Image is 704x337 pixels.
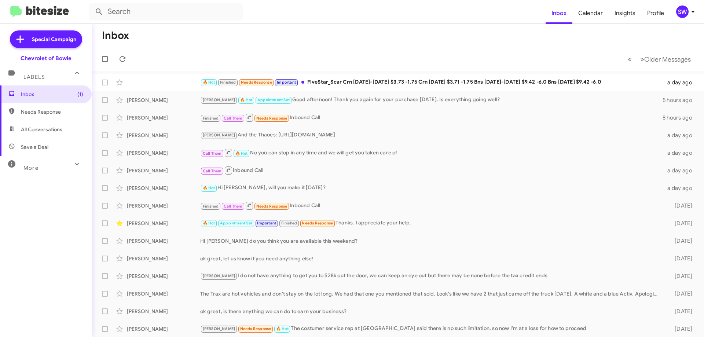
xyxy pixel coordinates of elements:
[127,255,200,262] div: [PERSON_NAME]
[200,78,663,87] div: FiveStar_Scar Crn [DATE]-[DATE] $3.73 -1.75 Crn [DATE] $3.71 -1.75 Bns [DATE]-[DATE] $9.42 -6.0 B...
[203,80,215,85] span: 🔥 Hot
[21,55,71,62] div: Chevrolet of Bowie
[235,151,248,156] span: 🔥 Hot
[200,113,663,122] div: Inbound Call
[21,126,62,133] span: All Conversations
[224,204,243,209] span: Call Them
[256,204,287,209] span: Needs Response
[663,237,698,245] div: [DATE]
[546,3,572,24] a: Inbox
[200,308,663,315] div: ok great, is there anything we can do to earn your business?
[240,98,253,102] span: 🔥 Hot
[127,325,200,333] div: [PERSON_NAME]
[203,221,215,226] span: 🔥 Hot
[623,52,636,67] button: Previous
[663,79,698,86] div: a day ago
[32,36,76,43] span: Special Campaign
[21,143,48,151] span: Save a Deal
[663,308,698,315] div: [DATE]
[127,272,200,280] div: [PERSON_NAME]
[640,55,644,64] span: »
[10,30,82,48] a: Special Campaign
[127,308,200,315] div: [PERSON_NAME]
[663,220,698,227] div: [DATE]
[663,96,698,104] div: 5 hours ago
[127,149,200,157] div: [PERSON_NAME]
[21,91,83,98] span: Inbox
[256,116,287,121] span: Needs Response
[302,221,333,226] span: Needs Response
[200,96,663,104] div: Good afternoon! Thank you again for your purchase [DATE]. Is everything going well?
[200,255,663,262] div: ok great, let us know if you need anything else!
[663,132,698,139] div: a day ago
[200,290,663,297] div: The Trax are hot vehicles and don't stay on the lot long. We had that one you mentioned that sold...
[644,55,691,63] span: Older Messages
[257,98,290,102] span: Appointment Set
[203,151,222,156] span: Call Them
[663,167,698,174] div: a day ago
[23,165,38,171] span: More
[203,274,235,278] span: [PERSON_NAME]
[203,133,235,138] span: [PERSON_NAME]
[663,272,698,280] div: [DATE]
[203,326,235,331] span: [PERSON_NAME]
[609,3,641,24] a: Insights
[77,91,83,98] span: (1)
[23,74,45,80] span: Labels
[203,98,235,102] span: [PERSON_NAME]
[89,3,243,21] input: Search
[257,221,276,226] span: Important
[127,237,200,245] div: [PERSON_NAME]
[200,272,663,280] div: I do not have anything to get you to $28k out the door, we can keep an eye out but there may be n...
[127,220,200,227] div: [PERSON_NAME]
[200,184,663,192] div: Hi [PERSON_NAME], will you make it [DATE]?
[224,116,243,121] span: Call Them
[663,114,698,121] div: 8 hours ago
[200,325,663,333] div: The costumer service rep at [GEOGRAPHIC_DATA] said there is no such limitation, so now I'm at a l...
[127,202,200,209] div: [PERSON_NAME]
[203,169,222,173] span: Call Them
[663,149,698,157] div: a day ago
[127,290,200,297] div: [PERSON_NAME]
[203,204,219,209] span: Finished
[641,3,670,24] a: Profile
[200,237,663,245] div: Hi [PERSON_NAME] do you think you are available this weekend?
[676,6,689,18] div: SW
[21,108,83,116] span: Needs Response
[127,132,200,139] div: [PERSON_NAME]
[203,116,219,121] span: Finished
[276,326,289,331] span: 🔥 Hot
[670,6,696,18] button: SW
[200,201,663,210] div: Inbound Call
[663,255,698,262] div: [DATE]
[102,30,129,41] h1: Inbox
[127,167,200,174] div: [PERSON_NAME]
[127,114,200,121] div: [PERSON_NAME]
[203,186,215,190] span: 🔥 Hot
[277,80,296,85] span: Important
[200,131,663,139] div: And the Thaoes: [URL][DOMAIN_NAME]
[220,221,252,226] span: Appointment Set
[127,184,200,192] div: [PERSON_NAME]
[624,52,695,67] nav: Page navigation example
[281,221,297,226] span: Finished
[127,96,200,104] div: [PERSON_NAME]
[241,80,272,85] span: Needs Response
[663,290,698,297] div: [DATE]
[200,219,663,227] div: Thanks. I appreciate your help.
[240,326,271,331] span: Needs Response
[663,325,698,333] div: [DATE]
[200,166,663,175] div: Inbound Call
[628,55,632,64] span: «
[636,52,695,67] button: Next
[663,202,698,209] div: [DATE]
[220,80,236,85] span: Finished
[200,148,663,157] div: No you can stop in any time and we will get you taken care of
[663,184,698,192] div: a day ago
[572,3,609,24] a: Calendar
